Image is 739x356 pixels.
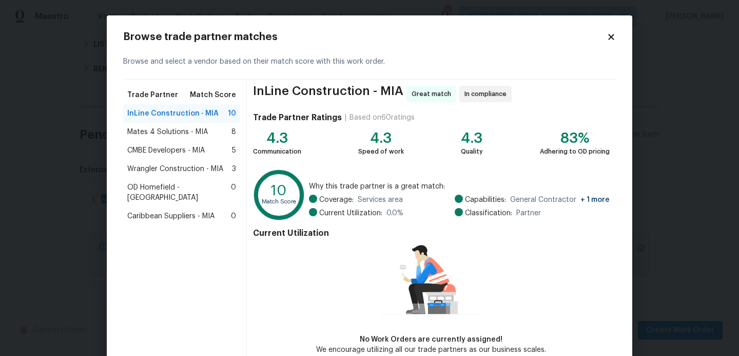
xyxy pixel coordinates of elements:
div: 83% [540,133,610,143]
text: Match Score [262,199,296,204]
span: 0 [231,182,236,203]
div: | [342,113,349,123]
span: + 1 more [580,196,610,203]
span: OD Homefield - [GEOGRAPHIC_DATA] [127,182,231,203]
span: Great match [412,89,455,99]
span: Classification: [465,208,512,218]
span: CMBE Developers - MIA [127,145,205,156]
div: We encourage utilizing all our trade partners as our business scales. [316,345,546,355]
span: In compliance [464,89,511,99]
span: Services area [358,195,403,205]
div: Speed of work [358,146,404,157]
span: 8 [231,127,236,137]
h2: Browse trade partner matches [123,32,607,42]
text: 10 [271,183,287,198]
span: Mates 4 Solutions - MIA [127,127,208,137]
div: Communication [253,146,301,157]
div: Adhering to OD pricing [540,146,610,157]
div: Browse and select a vendor based on their match score with this work order. [123,44,616,80]
span: Why this trade partner is a great match: [309,181,610,192]
div: 4.3 [358,133,404,143]
h4: Trade Partner Ratings [253,113,342,123]
span: 0 [231,211,236,221]
span: Partner [516,208,541,218]
span: General Contractor [510,195,610,205]
span: Caribbean Suppliers - MIA [127,211,215,221]
span: InLine Construction - MIA [253,86,403,102]
div: No Work Orders are currently assigned! [316,334,546,345]
span: 0.0 % [386,208,403,218]
span: Wrangler Construction - MIA [127,164,223,174]
span: 10 [228,108,236,119]
span: Match Score [190,90,236,100]
span: InLine Construction - MIA [127,108,219,119]
span: 5 [232,145,236,156]
div: 4.3 [461,133,483,143]
div: Based on 60 ratings [349,113,415,123]
h4: Current Utilization [253,228,610,238]
div: 4.3 [253,133,301,143]
div: Quality [461,146,483,157]
span: Coverage: [319,195,354,205]
span: Trade Partner [127,90,178,100]
span: Current Utilization: [319,208,382,218]
span: Capabilities: [465,195,506,205]
span: 3 [232,164,236,174]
